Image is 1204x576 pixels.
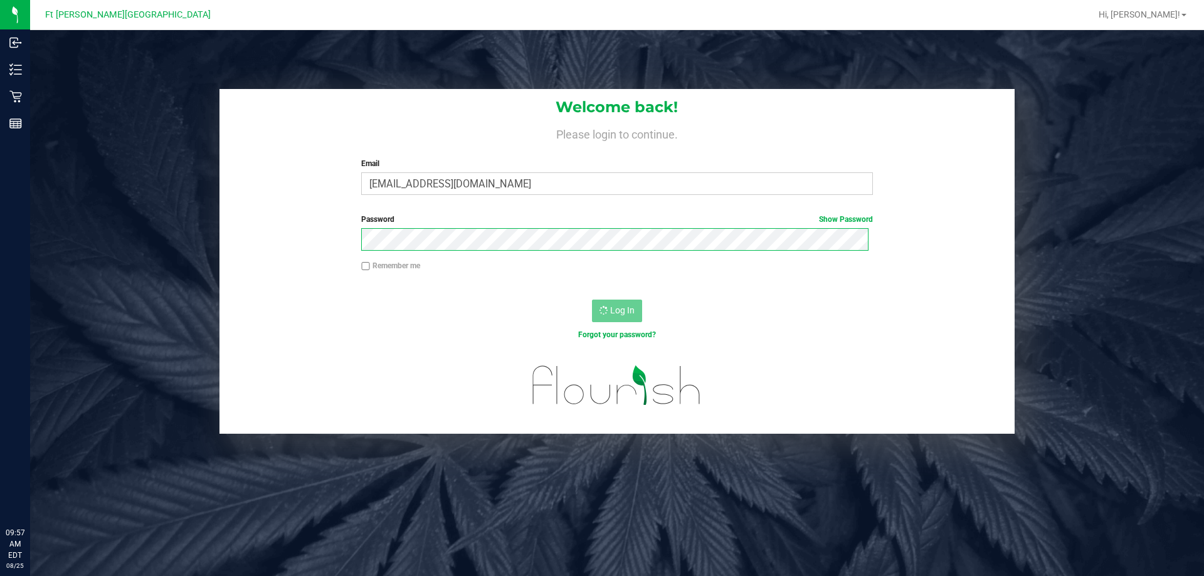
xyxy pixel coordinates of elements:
[9,117,22,130] inline-svg: Reports
[219,99,1015,115] h1: Welcome back!
[592,300,642,322] button: Log In
[361,260,420,271] label: Remember me
[819,215,873,224] a: Show Password
[9,90,22,103] inline-svg: Retail
[361,262,370,271] input: Remember me
[9,63,22,76] inline-svg: Inventory
[6,561,24,570] p: 08/25
[361,215,394,224] span: Password
[517,353,716,417] img: flourish_logo.svg
[361,158,872,169] label: Email
[610,305,635,315] span: Log In
[1099,9,1180,19] span: Hi, [PERSON_NAME]!
[6,527,24,561] p: 09:57 AM EDT
[45,9,211,20] span: Ft [PERSON_NAME][GEOGRAPHIC_DATA]
[9,36,22,49] inline-svg: Inbound
[578,330,656,339] a: Forgot your password?
[219,125,1015,140] h4: Please login to continue.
